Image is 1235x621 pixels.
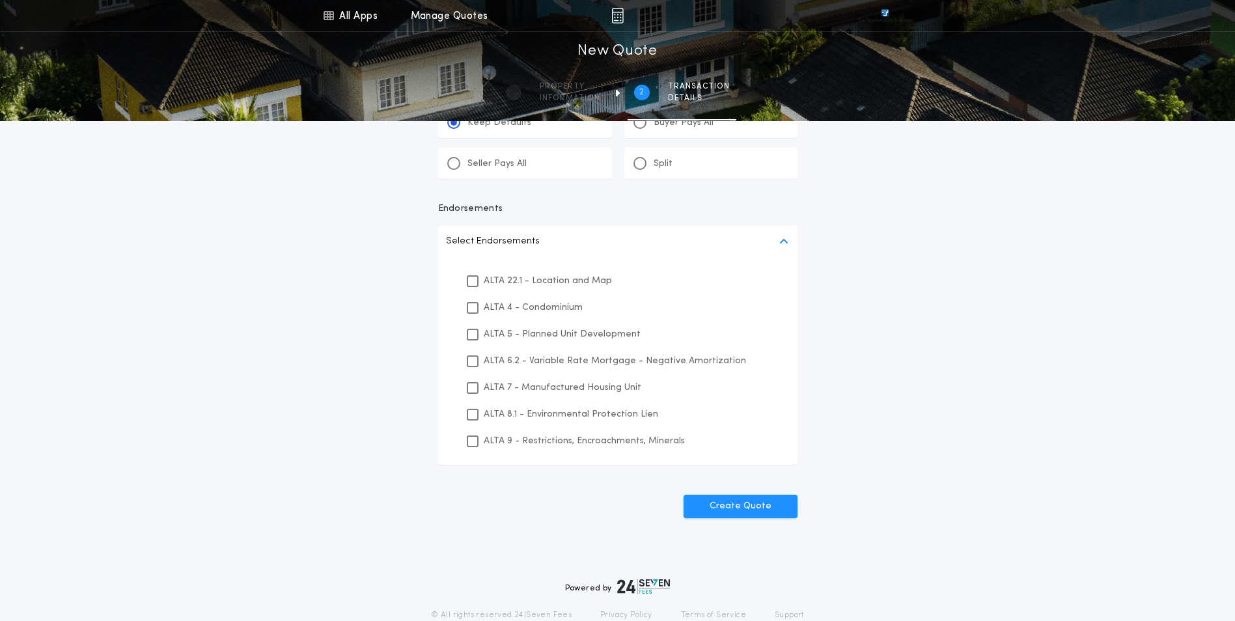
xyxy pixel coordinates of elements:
p: Endorsements [438,202,798,215]
a: Support [775,610,804,620]
p: ALTA 5 - Planned Unit Development [484,327,641,341]
h2: 2 [639,87,644,98]
span: Transaction [668,81,730,92]
ul: Select Endorsements [438,257,798,465]
a: Privacy Policy [600,610,652,620]
button: Create Quote [684,495,798,518]
p: ALTA 6.2 - Variable Rate Mortgage - Negative Amortization [484,354,746,368]
img: logo [617,579,671,594]
span: Property [540,81,600,92]
p: © All rights reserved. 24|Seven Fees [431,610,572,620]
p: Seller Pays All [467,158,527,171]
span: details [668,93,730,103]
p: ALTA 8.1 - Environmental Protection Lien [484,407,658,421]
p: Split [654,158,673,171]
p: Buyer Pays All [654,117,714,130]
p: Select Endorsements [446,234,540,249]
p: ALTA 7 - Manufactured Housing Unit [484,381,641,394]
div: Powered by [565,579,671,594]
h1: New Quote [577,41,657,62]
a: Terms of Service [681,610,746,620]
p: ALTA 9 - Restrictions, Encroachments, Minerals [484,434,685,448]
button: Select Endorsements [438,226,798,257]
p: ALTA 22.1 - Location and Map [484,274,612,288]
p: ALTA 4 - Condominium [484,301,583,314]
span: information [540,93,600,103]
img: vs-icon [857,9,912,22]
p: Keep Defaults [467,117,531,130]
img: img [611,8,624,23]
